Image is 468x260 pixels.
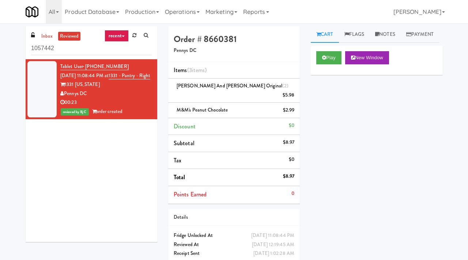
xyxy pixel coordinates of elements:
[283,91,295,100] div: $5.98
[177,106,228,113] span: M&M's Peanut Chocolate
[316,51,341,64] button: Play
[370,26,401,43] a: Notes
[289,155,294,164] div: $0
[282,82,288,89] span: (2)
[83,63,129,70] span: · [PHONE_NUMBER]
[60,80,152,89] div: 1331 [US_STATE]
[289,121,294,130] div: $0
[252,240,294,249] div: [DATE] 12:19:45 AM
[187,66,207,74] span: (3 )
[253,249,294,258] div: [DATE] 1:02:28 AM
[174,249,294,258] div: Receipt Sent
[174,240,294,249] div: Reviewed At
[401,26,439,43] a: Payment
[39,32,54,41] a: inbox
[177,82,288,89] span: [PERSON_NAME] and [PERSON_NAME] Original
[339,26,370,43] a: Flags
[58,32,81,41] a: reviewed
[251,231,294,240] div: [DATE] 11:08:44 PM
[60,72,109,79] span: [DATE] 11:08:44 PM at
[345,51,389,64] button: New Window
[60,63,129,70] a: Tablet User· [PHONE_NUMBER]
[174,156,181,165] span: Tax
[60,98,152,107] div: 00:23
[291,189,294,198] div: 0
[174,139,195,147] span: Subtotal
[105,30,129,42] a: recent
[283,138,295,147] div: $8.97
[92,108,122,115] span: order created
[174,66,207,74] span: Items
[109,72,150,79] a: 1331 - Pantry - Right
[60,89,152,98] div: Pennys DC
[174,34,294,44] h4: Order # 8660381
[26,59,157,119] li: Tablet User· [PHONE_NUMBER][DATE] 11:08:44 PM at1331 - Pantry - Right1331 [US_STATE]Pennys DC00:2...
[174,122,196,131] span: Discount
[26,5,38,18] img: Micromart
[311,26,339,43] a: Cart
[283,172,295,181] div: $8.97
[174,48,294,53] h5: Pennys DC
[283,106,295,115] div: $2.99
[174,213,294,222] div: Details
[174,231,294,240] div: Fridge Unlocked At
[174,173,185,181] span: Total
[192,66,205,74] ng-pluralize: items
[31,42,152,55] input: Search vision orders
[61,108,89,116] span: reviewed by Bj C
[174,190,207,199] span: Points Earned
